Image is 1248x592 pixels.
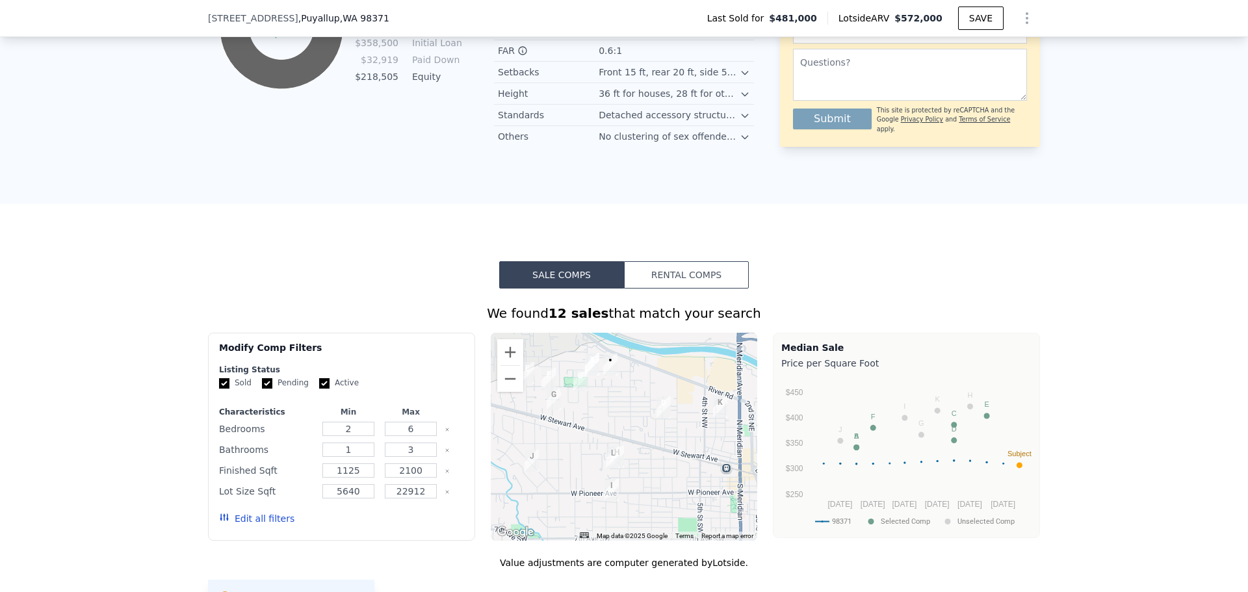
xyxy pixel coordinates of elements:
text: [DATE] [861,500,885,509]
div: Modify Comp Filters [219,341,464,365]
button: Submit [793,109,872,129]
div: 1404 12th Ave NW [585,354,599,376]
a: Terms (opens in new tab) [675,532,694,539]
strong: 12 sales [549,305,609,321]
div: 1404 NW 12th Avenue [585,353,599,375]
text: [DATE] [892,500,916,509]
input: Pending [262,378,272,389]
text: D [952,425,957,433]
div: Listing Status [219,365,464,375]
div: Lot Size Sqft [219,482,315,500]
span: $572,000 [894,13,942,23]
text: Unselected Comp [957,517,1015,526]
tspan: equity [266,29,297,38]
td: Initial Loan [409,36,468,50]
text: B [854,432,859,440]
div: 1510 10th Ave NW [573,369,588,391]
button: Clear [445,469,450,474]
div: Value adjustments are computer generated by Lotside . [208,556,1040,569]
button: Zoom out [497,366,523,392]
a: Report a map error [701,532,753,539]
text: E [984,400,989,408]
div: 1209 4th Ave SW [604,479,619,501]
button: SAVE [958,6,1004,30]
span: , Puyallup [298,12,389,25]
div: Bedrooms [219,420,315,438]
div: No clustering of sex offenders or felons, no commercial leasing, architectural style compatibility [599,130,740,143]
div: 0.6:1 [599,44,625,57]
label: Sold [219,378,252,389]
button: Clear [445,448,450,453]
span: Lotside ARV [838,12,894,25]
text: $450 [786,388,803,397]
div: 205 7th Ave NW [713,396,727,418]
button: Clear [445,489,450,495]
text: F [871,413,876,420]
div: 204 12th St NW [610,446,624,468]
text: G [918,419,924,427]
td: $358,500 [354,36,399,50]
div: 1832 Tacoma Rd [525,450,539,472]
text: $250 [786,490,803,499]
div: Min [320,407,377,417]
div: Finished Sqft [219,461,315,480]
div: Front 15 ft, rear 20 ft, side 5 ft, street side 15 ft [599,66,740,79]
text: Subject [1007,450,1032,457]
label: Active [319,378,359,389]
td: Equity [409,70,468,84]
svg: A chart. [781,372,1032,535]
button: Edit all filters [219,512,294,525]
div: FAR [498,44,599,57]
span: Map data ©2025 Google [597,532,668,539]
button: Show Options [1014,5,1040,31]
div: Bathrooms [219,441,315,459]
div: Height [498,87,599,100]
text: [DATE] [827,500,852,509]
div: 36 ft for houses, 28 ft for other structures [599,87,740,100]
span: Last Sold for [707,12,770,25]
td: $218,505 [354,70,399,84]
text: I [903,402,905,410]
button: Clear [445,427,450,432]
text: Selected Comp [881,517,930,526]
text: $300 [786,464,803,473]
button: Keyboard shortcuts [580,532,589,538]
td: $32,919 [354,53,399,67]
div: Median Sale [781,341,1032,354]
div: This site is protected by reCAPTCHA and the Google and apply. [877,106,1027,134]
button: Rental Comps [624,261,749,289]
span: [STREET_ADDRESS] [208,12,298,25]
text: C [952,409,957,417]
td: Paid Down [409,53,468,67]
text: K [935,395,940,403]
button: Sale Comps [499,261,624,289]
a: Privacy Policy [901,116,943,123]
span: , WA 98371 [340,13,389,23]
div: Price per Square Foot [781,354,1032,372]
text: $350 [786,439,803,448]
div: 920 18th St NW [541,368,556,390]
button: Zoom in [497,339,523,365]
div: 1013 21st St NW [520,362,534,384]
div: 1226 12th Ave NW [603,354,617,376]
text: [DATE] [957,500,982,509]
text: [DATE] [925,500,950,509]
div: 721 18th St NW [547,388,561,410]
a: Open this area in Google Maps (opens a new window) [494,524,537,541]
div: Others [498,130,599,143]
div: We found that match your search [208,304,1040,322]
div: 731 7th Ave NW [656,396,671,418]
a: Terms of Service [959,116,1010,123]
input: Active [319,378,330,389]
img: Google [494,524,537,541]
text: 98371 [832,517,851,526]
text: [DATE] [991,500,1015,509]
label: Pending [262,378,309,389]
div: Characteristics [219,407,315,417]
input: Sold [219,378,229,389]
div: Standards [498,109,599,122]
div: 1213 2nd Ave NW [606,446,620,469]
text: $400 [786,413,803,422]
span: $481,000 [769,12,817,25]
